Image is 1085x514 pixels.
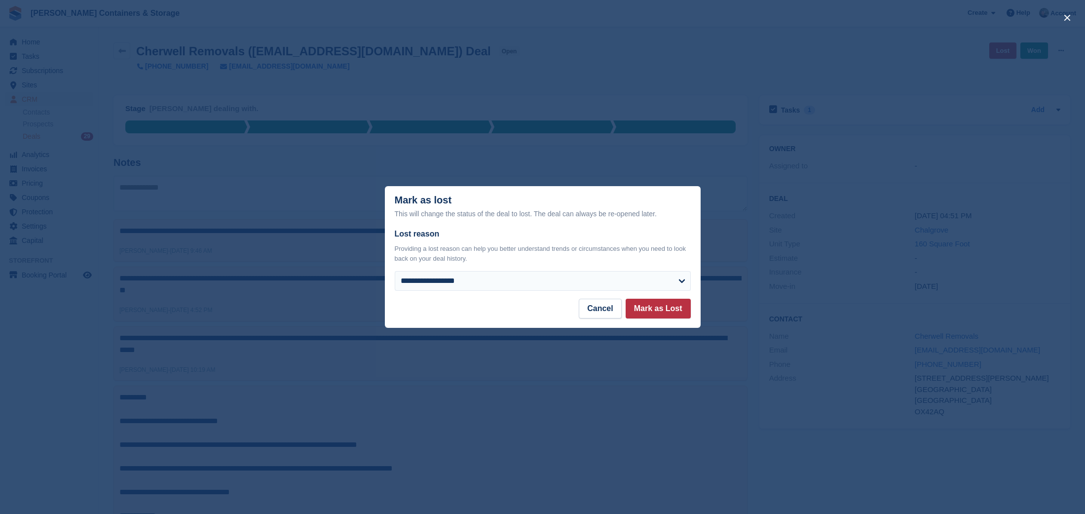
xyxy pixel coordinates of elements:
[395,195,691,220] div: Mark as lost
[395,228,691,240] label: Lost reason
[626,299,691,318] button: Mark as Lost
[1059,10,1075,26] button: close
[395,244,691,263] p: Providing a lost reason can help you better understand trends or circumstances when you need to l...
[395,208,691,220] div: This will change the status of the deal to lost. The deal can always be re-opened later.
[579,299,621,318] button: Cancel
